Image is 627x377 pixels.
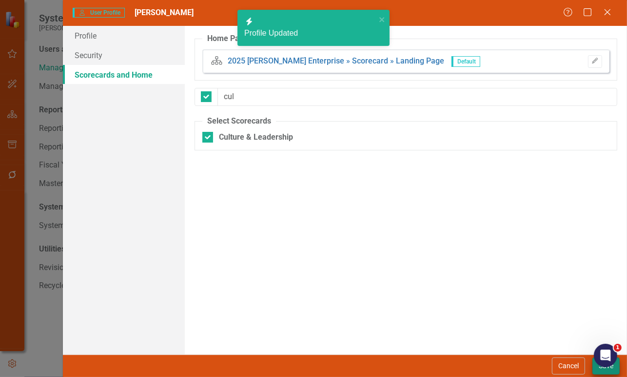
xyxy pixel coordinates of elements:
[73,8,125,18] span: User Profile
[63,26,185,45] a: Profile
[588,55,602,68] button: Please Save To Continue
[244,28,376,39] div: Profile Updated
[63,65,185,84] a: Scorecards and Home
[202,33,253,44] legend: Home Page
[552,357,585,375] button: Cancel
[202,116,276,127] legend: Select Scorecards
[135,8,194,17] span: [PERSON_NAME]
[219,132,293,143] div: Culture & Leadership
[379,14,386,25] button: close
[594,344,617,367] iframe: Intercom live chat
[217,88,617,106] input: Filter Scorecards
[614,344,622,352] span: 1
[63,45,185,65] a: Security
[592,357,620,375] button: Save
[451,56,480,67] span: Default
[228,56,444,65] a: 2025 [PERSON_NAME] Enterprise » Scorecard » Landing Page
